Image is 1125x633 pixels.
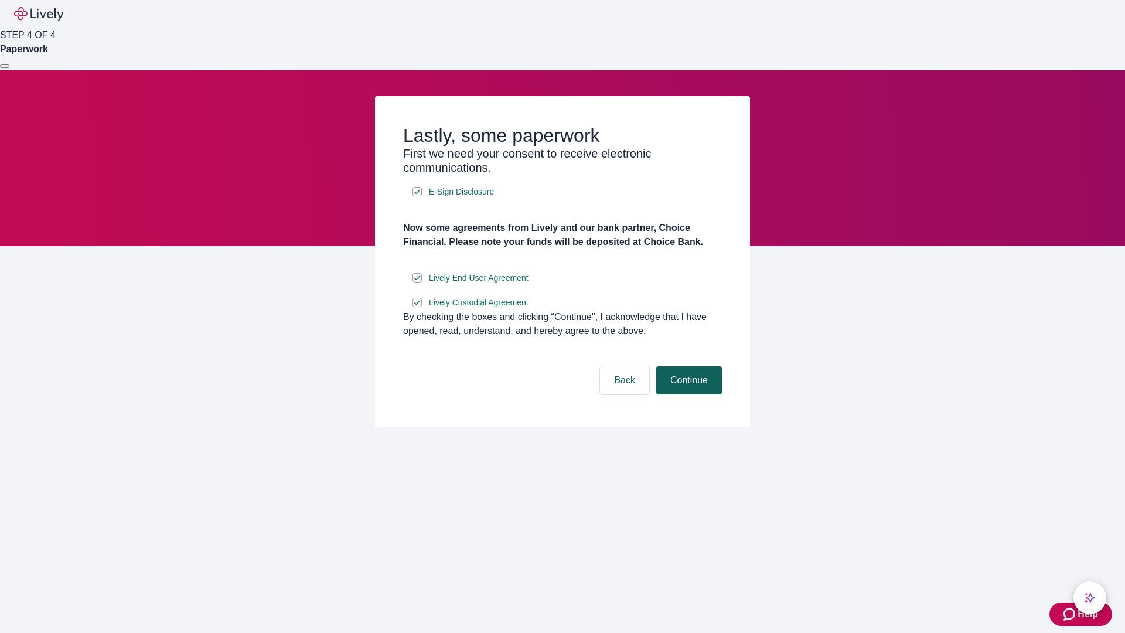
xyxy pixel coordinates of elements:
[429,272,529,284] span: Lively End User Agreement
[1078,607,1098,621] span: Help
[429,297,529,309] span: Lively Custodial Agreement
[1049,603,1112,626] button: Zendesk support iconHelp
[656,366,722,394] button: Continue
[427,271,531,285] a: e-sign disclosure document
[403,124,722,147] h2: Lastly, some paperwork
[1063,607,1078,621] svg: Zendesk support icon
[600,366,649,394] button: Back
[427,185,496,199] a: e-sign disclosure document
[403,147,722,175] h3: First we need your consent to receive electronic communications.
[1073,581,1106,614] button: chat
[1084,592,1096,604] svg: Lively AI Assistant
[403,310,722,338] div: By checking the boxes and clicking “Continue", I acknowledge that I have opened, read, understand...
[429,186,494,198] span: E-Sign Disclosure
[427,295,531,310] a: e-sign disclosure document
[14,7,63,21] img: Lively
[403,221,722,249] h4: Now some agreements from Lively and our bank partner, Choice Financial. Please note your funds wi...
